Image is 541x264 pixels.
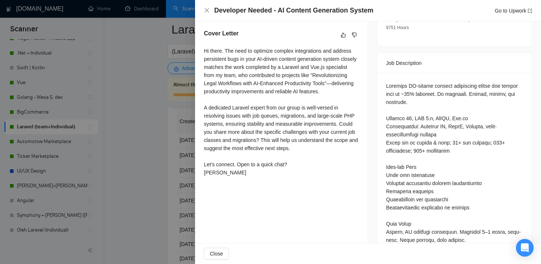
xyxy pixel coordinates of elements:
[386,25,409,30] span: 9751 Hours
[204,7,210,13] span: close
[516,239,534,257] div: Open Intercom Messenger
[204,7,210,14] button: Close
[350,31,359,39] button: dislike
[386,53,523,73] div: Job Description
[210,250,223,258] span: Close
[214,6,373,15] h4: Developer Needed - AI Content Generation System
[352,32,357,38] span: dislike
[341,32,346,38] span: like
[204,248,229,260] button: Close
[204,47,359,177] div: Hi there. The need to optimize complex integrations and address persistent bugs in your AI-driven...
[204,29,238,38] h5: Cover Letter
[528,8,532,13] span: export
[495,8,532,14] a: Go to Upworkexport
[339,31,348,39] button: like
